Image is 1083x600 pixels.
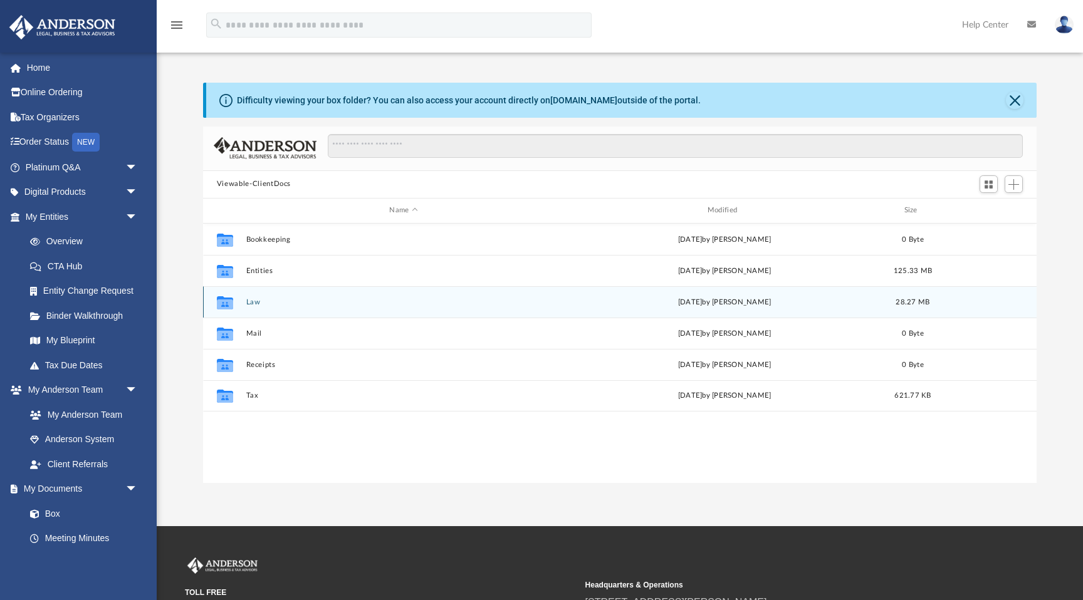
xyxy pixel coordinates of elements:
img: Anderson Advisors Platinum Portal [6,15,119,39]
div: id [209,205,240,216]
span: 0 Byte [902,361,924,368]
a: Forms Library [18,551,144,576]
button: Entities [246,267,561,275]
span: 0 Byte [902,329,924,336]
a: Client Referrals [18,452,150,477]
a: CTA Hub [18,254,157,279]
a: Online Ordering [9,80,157,105]
button: Receipts [246,361,561,369]
a: menu [169,24,184,33]
span: 125.33 MB [894,267,932,274]
a: Box [18,501,144,526]
div: NEW [72,133,100,152]
a: My Entitiesarrow_drop_down [9,204,157,229]
div: Difficulty viewing your box folder? You can also access your account directly on outside of the p... [237,94,701,107]
div: Size [887,205,938,216]
button: Law [246,298,561,306]
button: Bookkeeping [246,235,561,244]
a: [DOMAIN_NAME] [550,95,617,105]
a: Tax Due Dates [18,353,157,378]
a: Digital Productsarrow_drop_down [9,180,157,205]
small: TOLL FREE [185,587,577,598]
a: Binder Walkthrough [18,303,157,328]
div: [DATE] by [PERSON_NAME] [567,359,882,370]
div: [DATE] by [PERSON_NAME] [567,328,882,339]
a: Overview [18,229,157,254]
button: Tax [246,391,561,400]
i: search [209,17,223,31]
div: [DATE] by [PERSON_NAME] [567,234,882,245]
a: My Anderson Teamarrow_drop_down [9,378,150,403]
a: Entity Change Request [18,279,157,304]
small: Headquarters & Operations [585,579,977,591]
div: grid [203,224,1037,484]
div: id [943,205,1031,216]
span: arrow_drop_down [125,155,150,180]
a: My Documentsarrow_drop_down [9,477,150,502]
a: Platinum Q&Aarrow_drop_down [9,155,157,180]
a: Meeting Minutes [18,526,150,551]
div: Name [245,205,561,216]
button: Switch to Grid View [980,175,998,193]
div: [DATE] by [PERSON_NAME] [567,390,882,401]
i: menu [169,18,184,33]
span: arrow_drop_down [125,204,150,230]
button: Mail [246,329,561,338]
a: Order StatusNEW [9,130,157,155]
span: arrow_drop_down [125,180,150,205]
div: [DATE] by [PERSON_NAME] [567,296,882,308]
button: Viewable-ClientDocs [217,178,291,190]
input: Search files and folders [328,134,1023,158]
span: 28.27 MB [896,298,929,305]
a: Tax Organizers [9,105,157,130]
span: 0 Byte [902,235,924,242]
span: 621.77 KB [894,392,931,399]
button: Add [1005,175,1023,193]
a: Anderson System [18,427,150,452]
img: Anderson Advisors Platinum Portal [185,557,260,574]
div: Modified [567,205,882,216]
button: Close [1006,91,1023,109]
div: [DATE] by [PERSON_NAME] [567,265,882,276]
img: User Pic [1055,16,1074,34]
span: arrow_drop_down [125,477,150,502]
a: My Blueprint [18,328,150,353]
span: arrow_drop_down [125,378,150,403]
a: Home [9,55,157,80]
a: My Anderson Team [18,402,144,427]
